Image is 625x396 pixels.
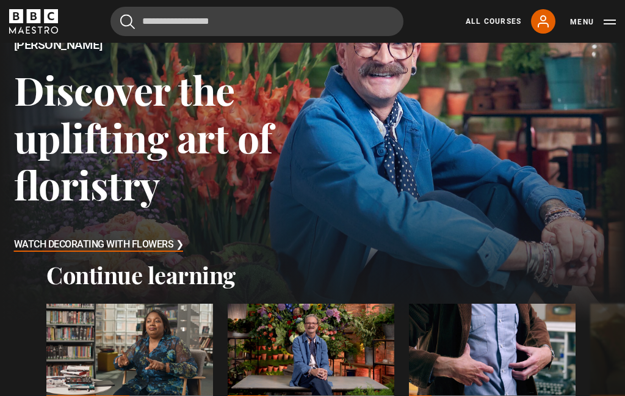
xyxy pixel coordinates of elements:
a: All Courses [466,16,521,27]
h2: [PERSON_NAME] [14,38,313,52]
h3: Watch Decorating With Flowers ❯ [14,236,184,254]
button: Toggle navigation [570,16,616,28]
h2: Continue learning [46,261,579,289]
svg: BBC Maestro [9,9,58,34]
button: Submit the search query [120,14,135,29]
h3: Discover the uplifting art of floristry [14,66,313,208]
input: Search [110,7,403,36]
